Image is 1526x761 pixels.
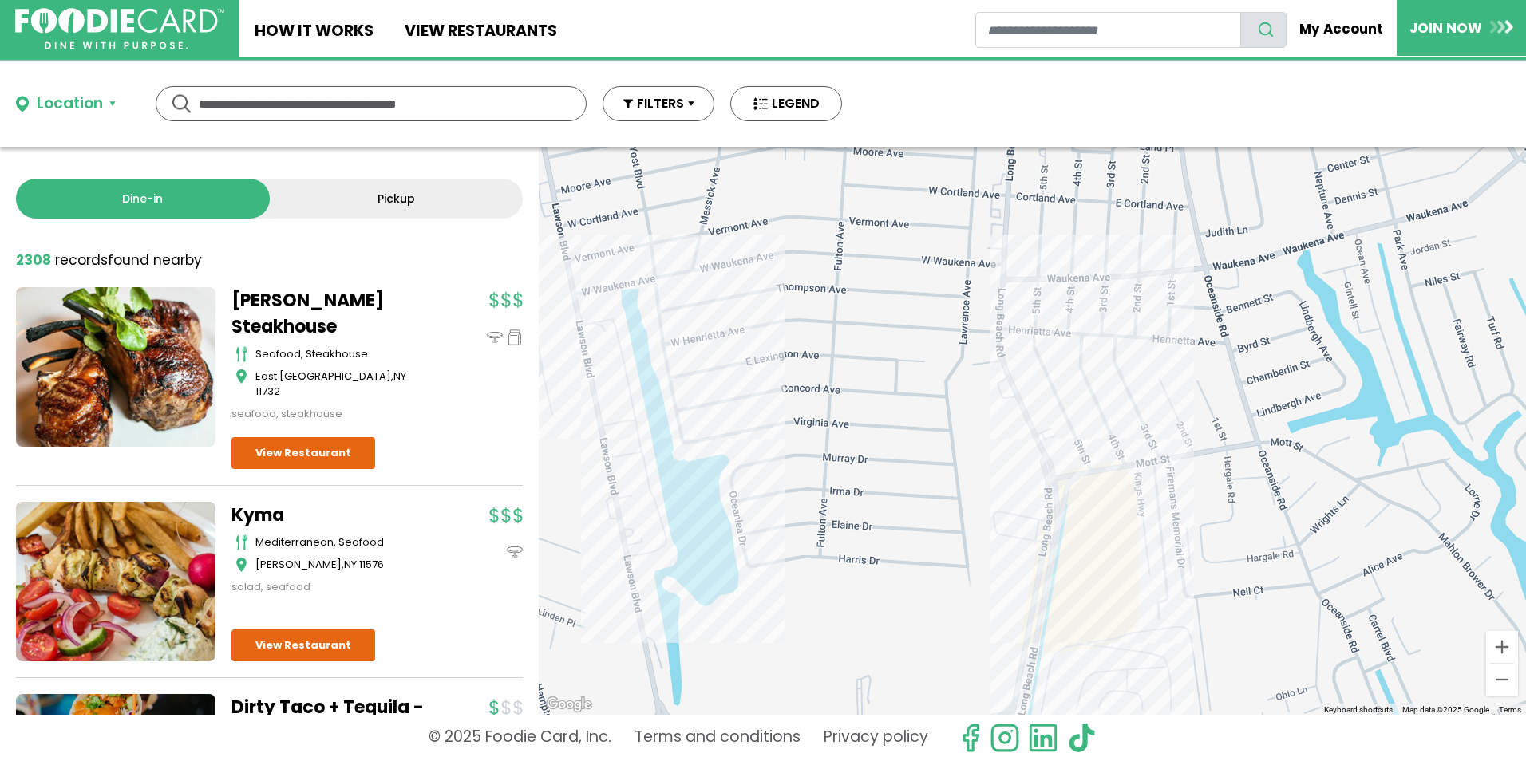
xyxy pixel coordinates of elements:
a: Terms [1499,705,1521,714]
div: Ben's Crab - Oceanside [539,147,1526,715]
span: records [55,250,108,270]
a: Pickup [270,179,524,219]
a: Kyma [231,502,431,528]
input: restaurant search [975,12,1241,48]
a: View Restaurant [231,629,375,661]
img: linkedin.svg [1028,723,1058,753]
button: Zoom in [1486,631,1518,663]
button: Location [16,93,116,116]
div: seafood, steakhouse [231,406,431,422]
span: 11576 [359,557,384,572]
div: , [255,369,431,400]
img: FoodieCard; Eat, Drink, Save, Donate [15,8,224,50]
img: map_icon.svg [235,369,247,384]
img: dinein_icon.svg [507,544,523,560]
div: mediterranean, seafood [255,534,431,550]
img: dinein_icon.svg [487,329,503,345]
img: cutlery_icon.svg [235,534,247,550]
button: Keyboard shortcuts [1324,704,1393,716]
img: map_icon.svg [235,557,247,573]
a: [PERSON_NAME] Steakhouse [231,287,431,340]
img: Google [543,694,595,715]
a: Terms and conditions [635,723,801,753]
a: Dirty Taco + Tequila - Patchogue [231,694,431,747]
button: FILTERS [603,86,714,121]
p: © 2025 Foodie Card, Inc. [429,723,611,753]
span: NY [393,369,406,384]
div: found nearby [16,250,202,271]
strong: 2308 [16,250,51,270]
button: Zoom out [1486,664,1518,696]
span: East [GEOGRAPHIC_DATA] [255,369,391,384]
button: search [1240,12,1287,48]
img: tiktok.svg [1066,723,1097,753]
span: NY [344,557,357,572]
div: salad, seafood [231,579,431,595]
span: Map data ©2025 Google [1402,705,1489,714]
div: Location [37,93,103,116]
a: Dine-in [16,179,270,219]
div: seafood, steakhouse [255,346,431,362]
img: cutlery_icon.svg [235,346,247,362]
button: LEGEND [730,86,842,121]
div: , [255,557,431,573]
a: Privacy policy [824,723,928,753]
img: pickup_icon.svg [507,329,523,345]
a: My Account [1287,11,1397,46]
svg: check us out on facebook [955,723,986,753]
span: [PERSON_NAME] [255,557,342,572]
a: Open this area in Google Maps (opens a new window) [543,694,595,715]
span: 11732 [255,384,280,399]
a: View Restaurant [231,437,375,469]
